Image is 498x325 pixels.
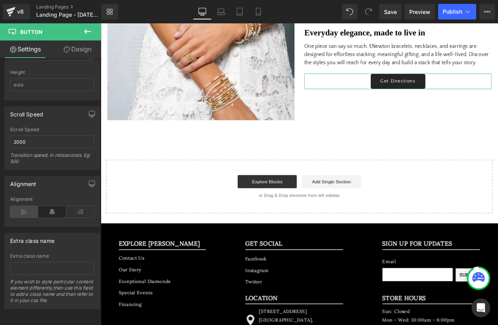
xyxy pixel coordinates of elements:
[10,197,94,202] div: Alignment
[10,279,94,309] div: If you wish to style particular content element differently,then use this field to add a class na...
[21,285,48,299] a: Our Story
[230,4,249,19] a: Tablet
[10,70,94,75] div: Height
[479,4,495,19] button: More
[334,290,417,306] input: Email
[10,176,37,187] div: Alignment
[16,7,25,17] div: v6
[36,4,114,10] a: Landing Pages
[101,4,118,19] a: New Library
[334,256,450,268] h2: SIGN UP FOR UPDATES
[19,202,452,207] p: or Drag & Drop elements from left sidebar
[438,4,476,19] button: Publish
[320,60,385,78] a: Get Directions
[10,127,94,132] div: Scroll Speed
[361,4,376,19] button: Redo
[52,40,103,58] a: Design
[409,8,430,16] span: Preview
[241,23,463,52] p: One piece can say so much. ENewton bracelets, necklaces, and earrings are designed for effortless...
[10,233,54,244] div: Extra class name
[212,4,230,19] a: Laptop
[443,9,462,15] span: Publish
[193,4,212,19] a: Desktop
[21,299,82,313] a: Exceptional Diamonds
[10,78,94,91] input: auto
[384,8,397,16] span: Save
[238,180,309,195] a: Add Single Section
[171,256,287,268] h2: GET SOCIAL
[162,180,232,195] a: Explore Blocks
[21,274,52,285] a: Contact Us
[36,12,99,18] span: Landing Page - [DATE] 11:14:24
[472,299,490,317] div: Open Intercom Messenger
[10,253,94,259] div: Extra class name
[241,6,384,16] strong: Everyday elegance, made to live in
[20,29,42,35] span: Button
[21,256,124,268] h2: EXPLORE [PERSON_NAME]
[342,4,358,19] button: Undo
[421,290,449,306] button: Subscribe
[10,107,43,118] div: Scroll Speed
[10,152,94,170] div: Transition speed. in miliseconds. Eg: 500
[249,4,268,19] a: Mobile
[405,4,435,19] a: Preview
[3,4,30,19] a: v6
